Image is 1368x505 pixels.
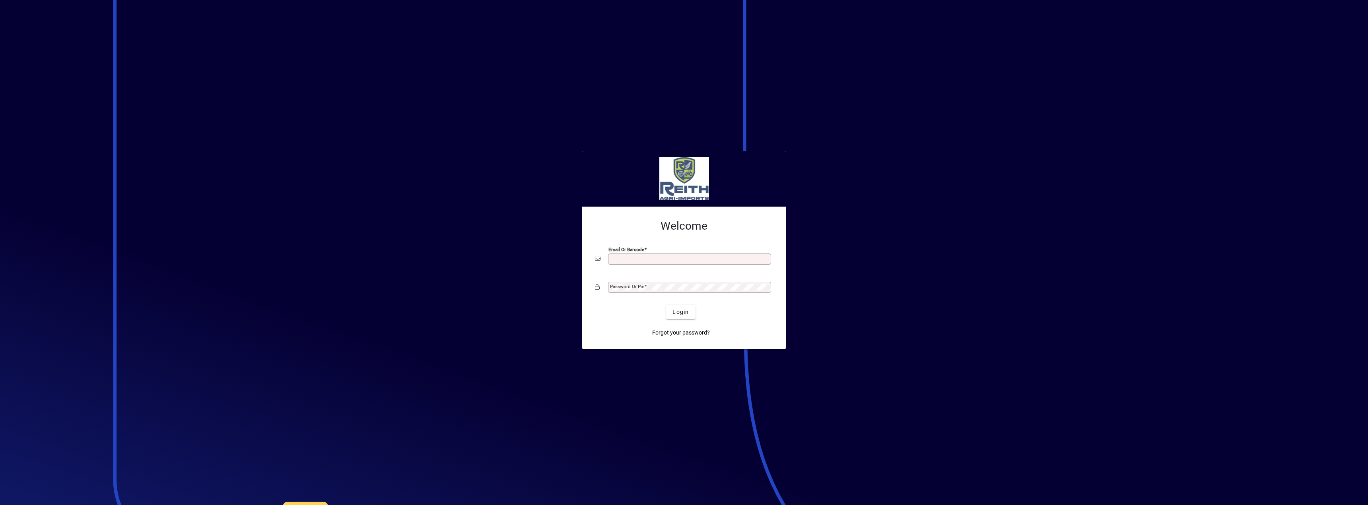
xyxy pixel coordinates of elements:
button: Login [666,305,695,319]
span: Forgot your password? [652,329,710,337]
mat-label: Email or Barcode [608,247,644,252]
mat-label: Password or Pin [610,284,644,289]
a: Forgot your password? [649,325,713,340]
span: Login [672,308,689,316]
h2: Welcome [595,219,773,233]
